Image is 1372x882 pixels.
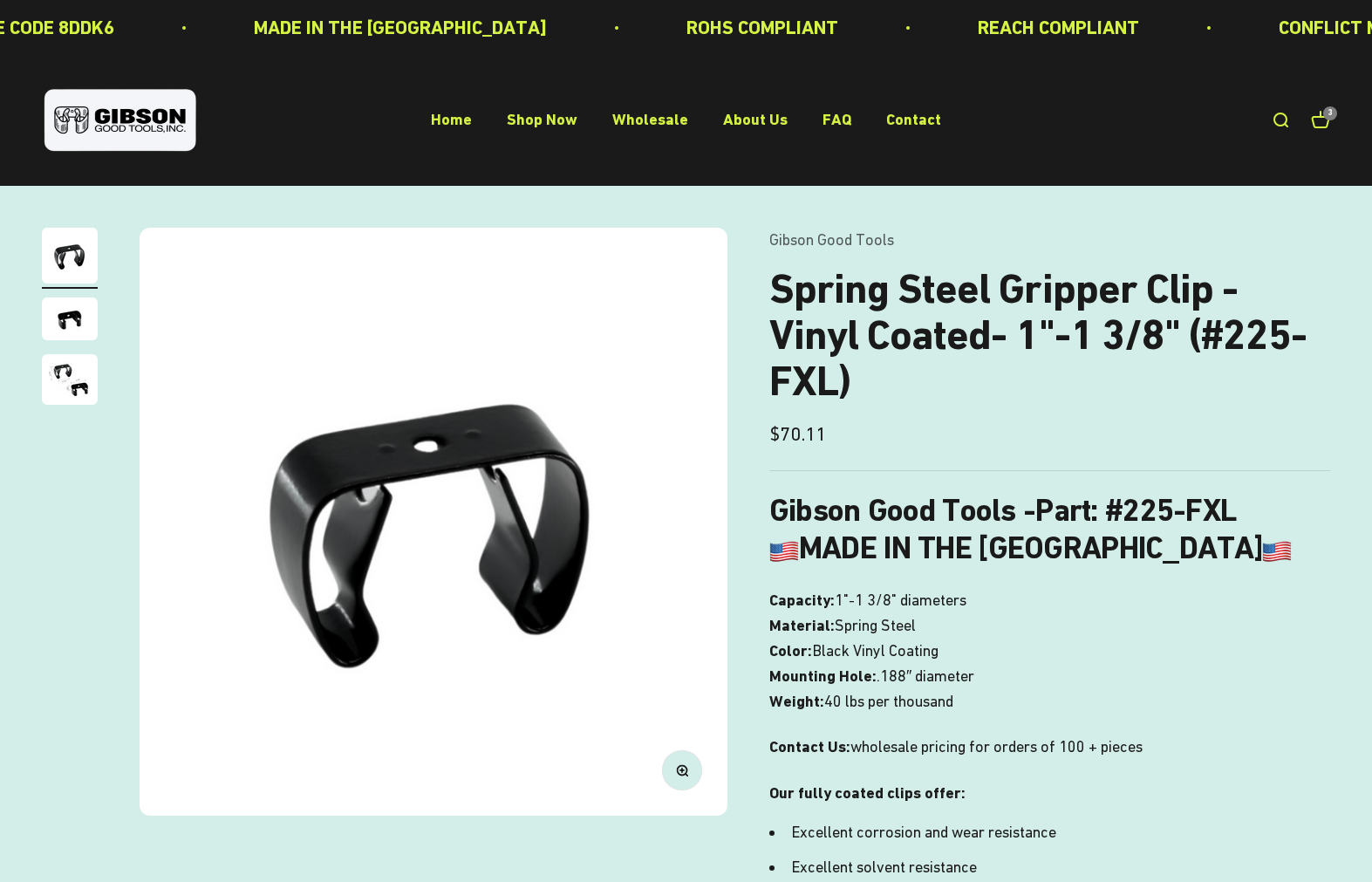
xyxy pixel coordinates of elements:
[824,689,953,714] span: 40 lbs per thousand
[769,641,812,660] b: Color:
[769,783,966,802] strong: Our fully coated clips offer:
[1035,492,1090,529] span: Part
[791,858,977,876] span: Excellent solvent resistance
[769,591,835,609] b: Capacity:
[769,492,1090,529] b: Gibson Good Tools -
[612,111,688,129] a: Wholesale
[507,111,577,129] a: Shop Now
[723,111,788,129] a: About Us
[42,228,98,284] img: Gripper clip, made & shipped from the USA!
[42,354,98,410] button: Go to item 3
[769,419,826,449] sale-price: $70.11
[922,12,1083,43] p: REACH COMPLIANT
[1323,106,1337,120] cart-count: 3
[886,111,941,129] a: Contact
[835,613,916,639] span: Spring Steel
[431,111,472,129] a: Home
[791,823,1056,841] span: Excellent corrosion and wear resistance
[769,737,850,756] strong: Contact Us:
[823,111,851,129] a: FAQ
[769,266,1330,404] h1: Spring Steel Gripper Clip - Vinyl Coated- 1"-1 3/8" (#225-FXL)
[812,639,939,664] span: Black Vinyl Coating
[198,12,491,43] p: MADE IN THE [GEOGRAPHIC_DATA]
[42,228,98,289] button: Go to item 1
[42,354,98,405] img: close up of a spring steel gripper clip, tool clip, durable, secure holding, Excellent corrosion ...
[769,667,877,685] b: Mounting Hole:
[769,735,1330,760] p: wholesale pricing for orders of 100 + pieces
[140,228,727,816] img: Gripper clip, made & shipped from the USA!
[769,230,894,249] a: Gibson Good Tools
[1090,492,1236,529] b: : #225-FXL
[42,297,98,340] img: close up of a spring steel gripper clip, tool clip, durable, secure holding, Excellent corrosion ...
[631,12,782,43] p: ROHS COMPLIANT
[42,297,98,345] button: Go to item 2
[769,530,1292,566] b: MADE IN THE [GEOGRAPHIC_DATA]
[769,692,824,710] b: Weight:
[835,588,966,613] span: 1"-1 3/8" diameters
[769,616,835,634] b: Material:
[877,664,974,689] span: .188″ diameter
